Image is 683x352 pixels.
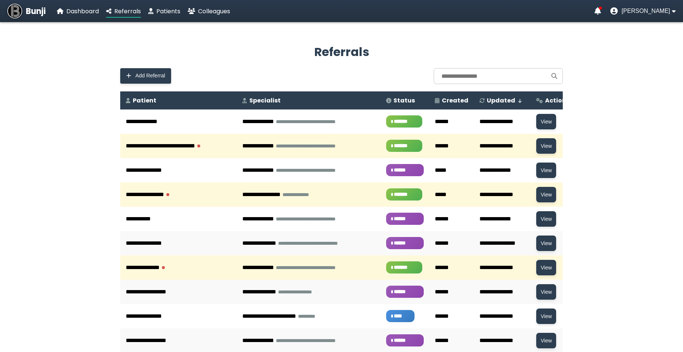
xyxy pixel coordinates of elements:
[536,163,556,178] button: View
[531,91,575,109] th: Actions
[7,4,22,18] img: Bunji Dental Referral Management
[148,7,180,16] a: Patients
[536,309,556,324] button: View
[594,7,601,15] a: Notifications
[120,43,563,61] h2: Referrals
[536,260,556,275] button: View
[536,138,556,154] button: View
[188,7,230,16] a: Colleagues
[114,7,141,15] span: Referrals
[66,7,99,15] span: Dashboard
[120,91,237,109] th: Patient
[621,8,670,14] span: [PERSON_NAME]
[536,333,556,348] button: View
[156,7,180,15] span: Patients
[198,7,230,15] span: Colleagues
[536,211,556,227] button: View
[610,7,676,15] button: User menu
[536,187,556,202] button: View
[381,91,429,109] th: Status
[7,4,46,18] a: Bunji
[57,7,99,16] a: Dashboard
[536,236,556,251] button: View
[135,73,165,79] span: Add Referral
[237,91,381,109] th: Specialist
[474,91,531,109] th: Updated
[536,114,556,129] button: View
[536,284,556,300] button: View
[106,7,141,16] a: Referrals
[120,68,171,84] button: Add Referral
[429,91,474,109] th: Created
[26,5,46,17] span: Bunji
